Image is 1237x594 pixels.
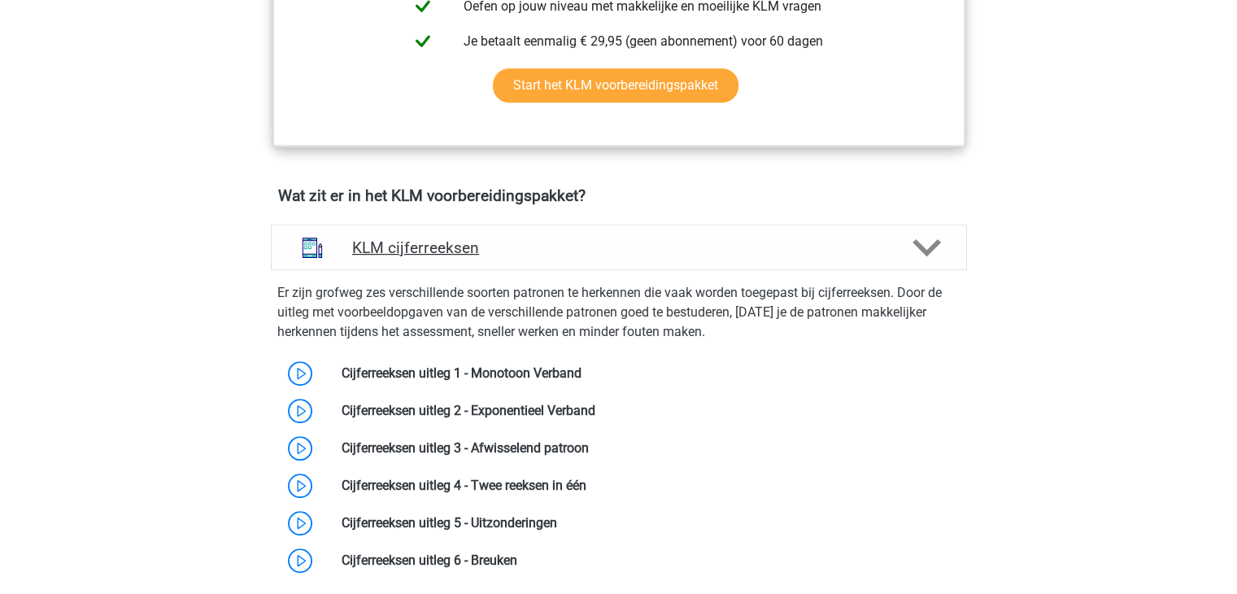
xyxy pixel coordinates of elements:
p: Er zijn grofweg zes verschillende soorten patronen te herkennen die vaak worden toegepast bij cij... [277,283,960,342]
div: Cijferreeksen uitleg 2 - Exponentieel Verband [329,401,966,421]
h4: Wat zit er in het KLM voorbereidingspakket? [278,186,960,205]
a: Start het KLM voorbereidingspakket [493,68,738,103]
div: Cijferreeksen uitleg 6 - Breuken [329,551,966,570]
div: Cijferreeksen uitleg 4 - Twee reeksen in één [329,476,966,496]
div: Cijferreeksen uitleg 3 - Afwisselend patroon [329,439,966,458]
div: Cijferreeksen uitleg 5 - Uitzonderingen [329,513,966,533]
div: Cijferreeksen uitleg 1 - Monotoon Verband [329,364,966,383]
img: cijferreeksen [291,226,333,269]
a: cijferreeksen KLM cijferreeksen [264,225,973,270]
h4: KLM cijferreeksen [352,238,885,257]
